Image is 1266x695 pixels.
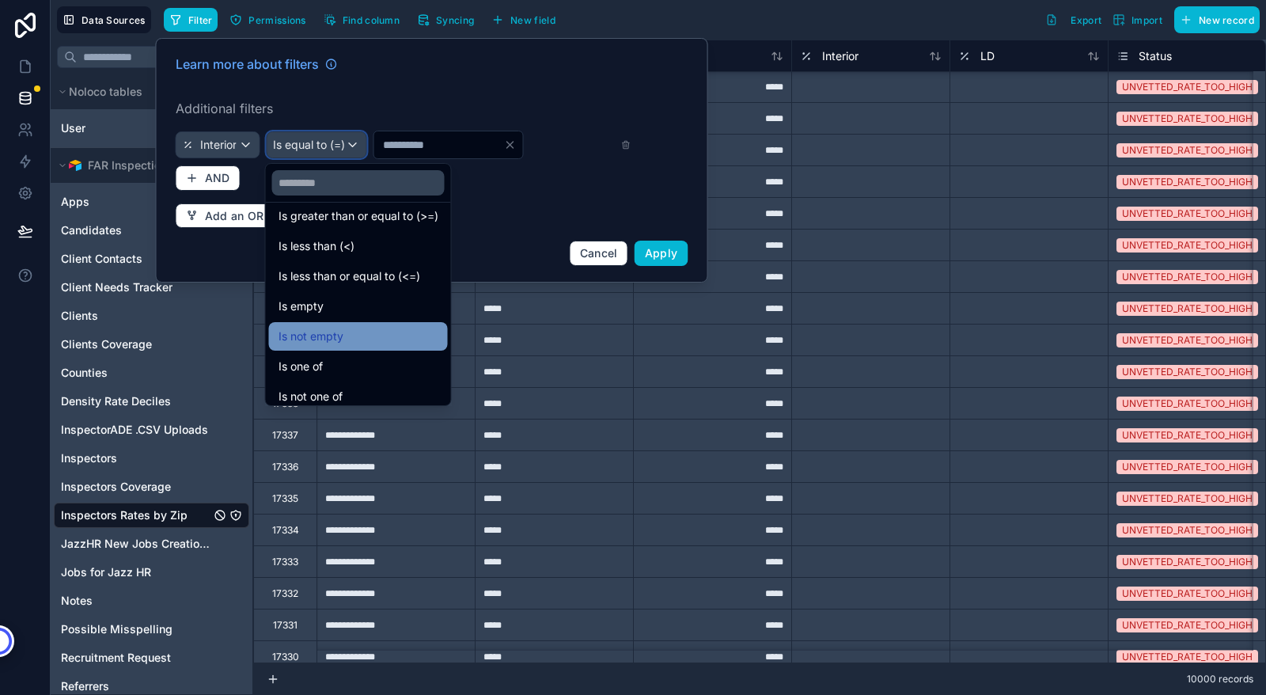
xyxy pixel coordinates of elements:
div: UNVETTED_RATE_TOO_HIGH [1122,460,1253,474]
span: Is empty [279,297,324,316]
div: UNVETTED_RATE_TOO_HIGH [1122,207,1253,221]
div: UNVETTED_RATE_TOO_HIGH [1122,80,1253,94]
div: UNVETTED_RATE_TOO_HIGH [1122,302,1253,316]
span: New field [510,14,555,26]
div: 17336 [272,461,298,473]
span: Filter [188,14,213,26]
span: Syncing [436,14,474,26]
div: UNVETTED_RATE_TOO_HIGH [1122,618,1253,632]
span: Is one of [279,357,323,376]
div: UNVETTED_RATE_TOO_HIGH [1122,175,1253,189]
div: UNVETTED_RATE_TOO_HIGH [1122,365,1253,379]
div: 17330 [272,651,299,663]
div: 17332 [272,587,298,600]
div: 17333 [272,556,298,568]
a: Syncing [411,8,486,32]
span: Import [1131,14,1162,26]
button: Import [1107,6,1168,33]
button: New record [1174,6,1260,33]
div: 17331 [273,619,298,632]
div: UNVETTED_RATE_TOO_HIGH [1122,333,1253,347]
span: LD [980,48,995,64]
button: Permissions [224,8,311,32]
div: UNVETTED_RATE_TOO_HIGH [1122,112,1253,126]
a: New record [1168,6,1260,33]
button: Find column [318,8,405,32]
span: Is less than or equal to (<=) [279,267,420,286]
div: UNVETTED_RATE_TOO_HIGH [1122,397,1253,411]
span: Permissions [248,14,305,26]
button: Syncing [411,8,479,32]
span: Is greater than or equal to (>=) [279,207,438,226]
span: Is less than (<) [279,237,354,256]
span: 10000 records [1187,673,1253,686]
div: 17337 [272,429,298,442]
div: UNVETTED_RATE_TOO_HIGH [1122,523,1253,537]
button: Data Sources [57,6,151,33]
span: Is not empty [279,327,343,346]
button: Export [1040,6,1107,33]
span: New record [1199,14,1254,26]
div: UNVETTED_RATE_TOO_HIGH [1122,143,1253,158]
span: Data Sources [81,14,146,26]
button: Filter [164,8,218,32]
div: UNVETTED_RATE_TOO_HIGH [1122,587,1253,601]
span: Find column [343,14,400,26]
span: Interior [822,48,859,64]
div: 17334 [272,524,299,537]
a: Permissions [224,8,317,32]
div: UNVETTED_RATE_TOO_HIGH [1122,650,1253,664]
button: New field [486,8,561,32]
span: Export [1071,14,1101,26]
span: Is not one of [279,387,343,406]
span: Status [1139,48,1172,64]
div: UNVETTED_RATE_TOO_HIGH [1122,270,1253,284]
div: UNVETTED_RATE_TOO_HIGH [1122,492,1253,506]
div: UNVETTED_RATE_TOO_HIGH [1122,428,1253,442]
div: UNVETTED_RATE_TOO_HIGH [1122,238,1253,253]
div: 17335 [272,492,298,505]
div: UNVETTED_RATE_TOO_HIGH [1122,555,1253,569]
